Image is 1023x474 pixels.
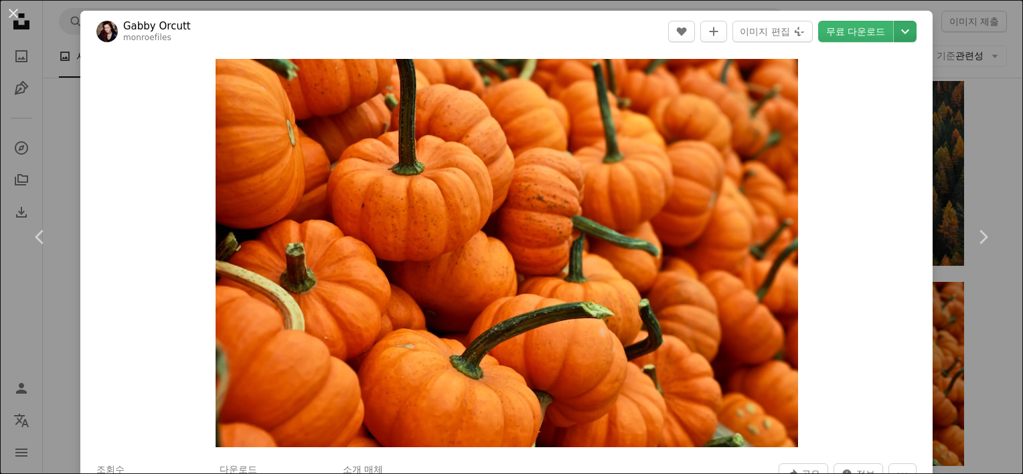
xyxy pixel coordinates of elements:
[732,21,812,42] button: 이미지 편집
[894,21,917,42] button: 다운로드 크기 선택
[216,59,798,447] button: 이 이미지 확대
[123,19,191,33] a: Gabby Orcutt
[700,21,727,42] button: 컬렉션에 추가
[943,173,1023,301] a: 다음
[216,59,798,447] img: 호박 뭉치
[668,21,695,42] button: 좋아요
[96,21,118,42] img: Gabby Orcutt의 프로필로 이동
[818,21,893,42] a: 무료 다운로드
[123,33,171,42] a: monroefiles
